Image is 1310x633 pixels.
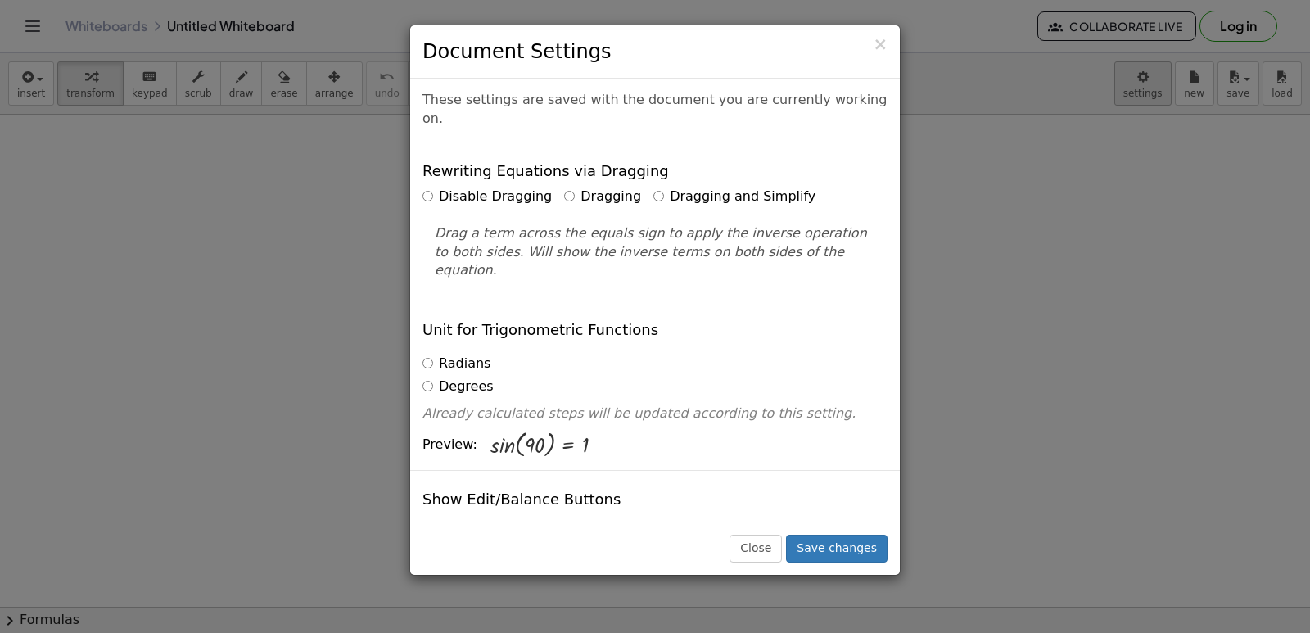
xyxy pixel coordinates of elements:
[422,436,477,454] span: Preview:
[422,322,658,338] h4: Unit for Trigonometric Functions
[564,191,575,201] input: Dragging
[422,163,669,179] h4: Rewriting Equations via Dragging
[564,188,641,206] label: Dragging
[422,355,490,373] label: Radians
[730,535,782,563] button: Close
[435,224,875,281] p: Drag a term across the equals sign to apply the inverse operation to both sides. Will show the in...
[422,358,433,368] input: Radians
[873,36,888,53] button: Close
[422,38,888,66] h3: Document Settings
[422,491,621,508] h4: Show Edit/Balance Buttons
[422,381,433,391] input: Degrees
[422,378,494,396] label: Degrees
[873,34,888,54] span: ×
[422,191,433,201] input: Disable Dragging
[653,188,815,206] label: Dragging and Simplify
[786,535,888,563] button: Save changes
[422,188,552,206] label: Disable Dragging
[422,405,888,423] p: Already calculated steps will be updated according to this setting.
[410,79,900,142] div: These settings are saved with the document you are currently working on.
[422,522,615,540] label: Show Edit/Balance Buttons
[653,191,664,201] input: Dragging and Simplify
